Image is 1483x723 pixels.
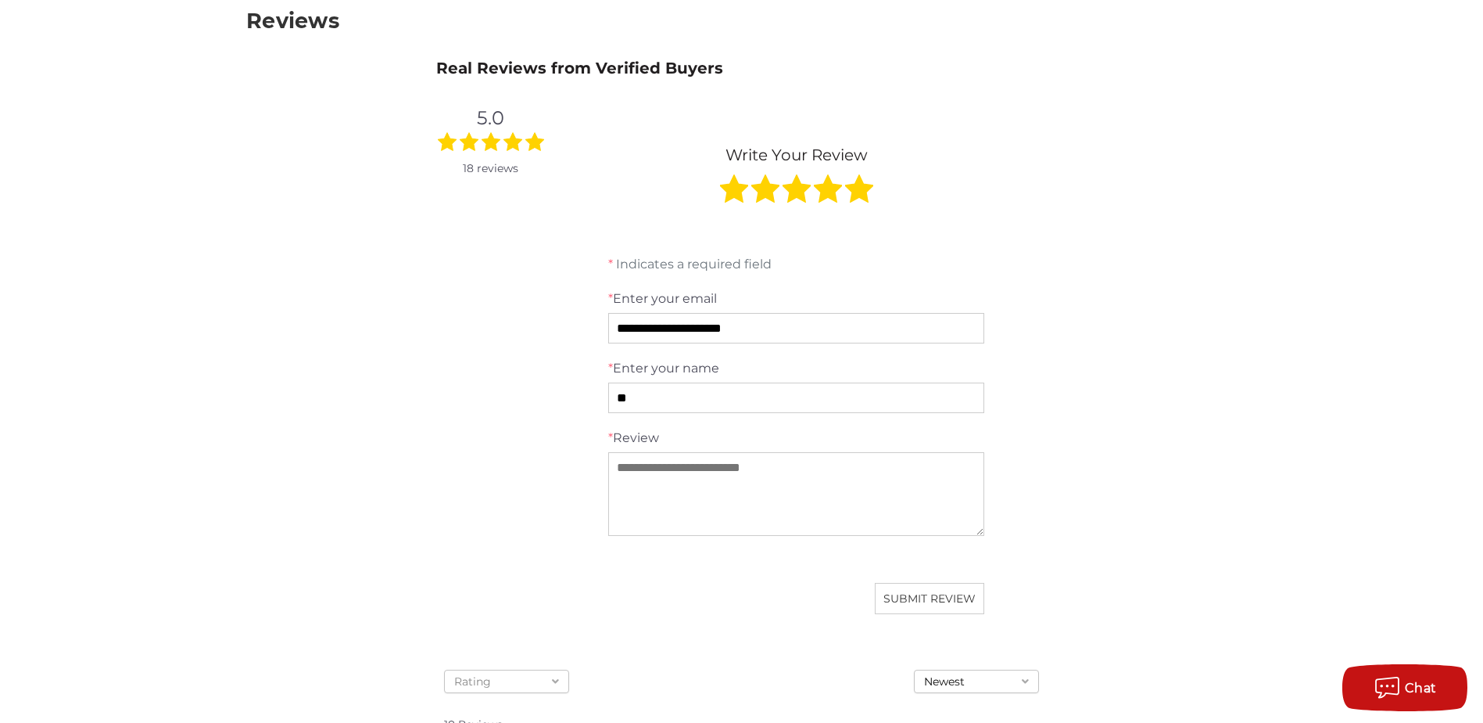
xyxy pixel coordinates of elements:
div: 5.0 [436,104,546,132]
button: Newest [914,670,1039,693]
span: SUBMIT REVIEW [883,592,976,606]
span: Rating [454,674,491,689]
label: Review [608,429,985,448]
span: Newest [924,674,965,689]
button: Rating [444,670,569,693]
div: 18 reviews [436,160,546,177]
div: Real Reviews from Verified Buyers [420,48,740,88]
h1: Reviews [246,10,1237,31]
label: Enter your name [608,359,985,378]
button: Chat [1342,664,1467,711]
button: SUBMIT REVIEW [875,583,984,614]
label: Enter your email [608,290,985,308]
span: Chat [1405,681,1437,696]
div: Write Your Review [585,143,1008,167]
span: Indicates a required field [616,257,772,272]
